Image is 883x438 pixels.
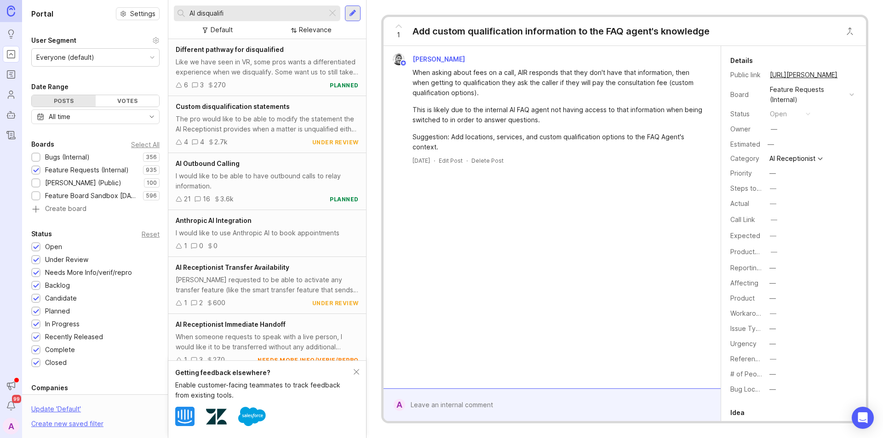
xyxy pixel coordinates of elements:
a: Users [3,86,19,103]
div: Closed [45,358,67,368]
label: Priority [730,169,752,177]
div: under review [312,138,359,146]
div: needs more info/verif/repro [258,356,359,364]
div: — [770,199,776,209]
input: Search... [189,8,323,18]
div: — [771,215,777,225]
button: Close button [841,22,859,40]
div: Create new saved filter [31,419,103,429]
div: Complete [45,345,75,355]
img: Salesforce logo [238,403,266,430]
span: 1 [397,30,400,40]
div: — [769,369,776,379]
div: — [769,324,776,334]
div: Under Review [45,255,88,265]
a: AI Receptionist Immediate HandoffWhen someone requests to speak with a live person, I would like ... [168,314,366,371]
p: 356 [146,154,157,161]
div: · [434,157,435,165]
img: Craig Dennis [393,53,405,65]
div: Owner [730,124,763,134]
button: Steps to Reproduce [767,182,779,194]
div: In Progress [45,319,80,329]
div: Feature Requests (Internal) [45,165,129,175]
a: [DATE] [413,157,430,165]
div: Date Range [31,81,69,92]
a: [URL][PERSON_NAME] [767,69,840,81]
div: — [770,231,776,241]
div: — [769,278,776,288]
div: open [770,109,787,119]
img: member badge [400,60,407,67]
p: 100 [147,179,157,187]
span: Different pathway for disqualified [176,46,284,53]
div: 3 [199,355,203,365]
div: A [3,418,19,434]
div: 21 [184,194,191,204]
span: AI Receptionist Immediate Handoff [176,320,286,328]
label: Workaround [730,309,768,317]
div: I would like to use Anthropic AI to book appointments [176,228,359,238]
label: Expected [730,232,760,239]
div: — [769,168,776,178]
p: 596 [146,192,157,199]
div: Status [31,228,52,239]
label: Product [730,294,755,302]
svg: toggle icon [144,113,159,120]
div: AI Receptionist [769,155,815,162]
span: AI Outbound Calling [176,159,240,167]
div: Edit Post [439,157,463,165]
span: [PERSON_NAME] [413,55,465,63]
div: 2.7k [214,137,228,147]
a: Roadmaps [3,66,19,83]
label: Reference(s) [730,355,771,363]
a: AI Outbound CallingI would like to be able to have outbound calls to relay information.21163.6kpl... [168,153,366,210]
div: 3 [200,80,204,90]
time: [DATE] [413,157,430,164]
img: Canny Home [7,6,15,16]
div: — [765,138,777,150]
button: Settings [116,7,160,20]
div: User Segment [31,35,76,46]
button: Workaround [767,307,779,319]
div: — [769,293,776,303]
div: I would like to be able to have outbound calls to relay information. [176,171,359,191]
div: [PERSON_NAME] (Public) [45,178,121,188]
div: Companies [31,382,68,393]
div: All time [49,112,70,122]
div: Select All [131,142,160,147]
div: — [769,263,776,273]
div: This is likely due to the internal AI FAQ agent not having access to that information when being ... [413,105,702,125]
div: Open [45,242,62,252]
img: Zendesk logo [206,406,227,427]
button: Notifications [3,398,19,414]
a: Craig Dennis[PERSON_NAME] [387,53,472,65]
label: Call Link [730,216,755,223]
div: Reset [142,232,160,237]
div: 0 [199,241,203,251]
button: Reference(s) [767,353,779,365]
label: Reporting Team [730,264,780,272]
a: Autopilot [3,107,19,123]
div: Add custom qualification information to the FAQ agent's knowledge [413,25,710,38]
label: # of People Affected [730,370,796,378]
span: Custom disqualification statements [176,102,290,110]
div: 0 [213,241,218,251]
div: Idea [730,407,745,418]
span: 99 [12,395,21,403]
a: Different pathway for disqualifiedLike we have seen in VR, some pros wants a differentiated exper... [168,39,366,96]
div: 1 [184,298,187,308]
div: — [769,384,776,394]
div: — [771,124,777,134]
div: Default [211,25,233,35]
span: AI Receptionist Transfer Availability [176,263,289,271]
div: 270 [214,80,226,90]
div: Public link [730,70,763,80]
div: · [466,157,468,165]
a: Ideas [3,26,19,42]
div: 1 [184,355,187,365]
label: Steps to Reproduce [730,184,793,192]
div: Estimated [730,141,760,148]
div: 270 [213,355,225,365]
div: 3.6k [220,194,234,204]
label: Issue Type [730,324,764,332]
